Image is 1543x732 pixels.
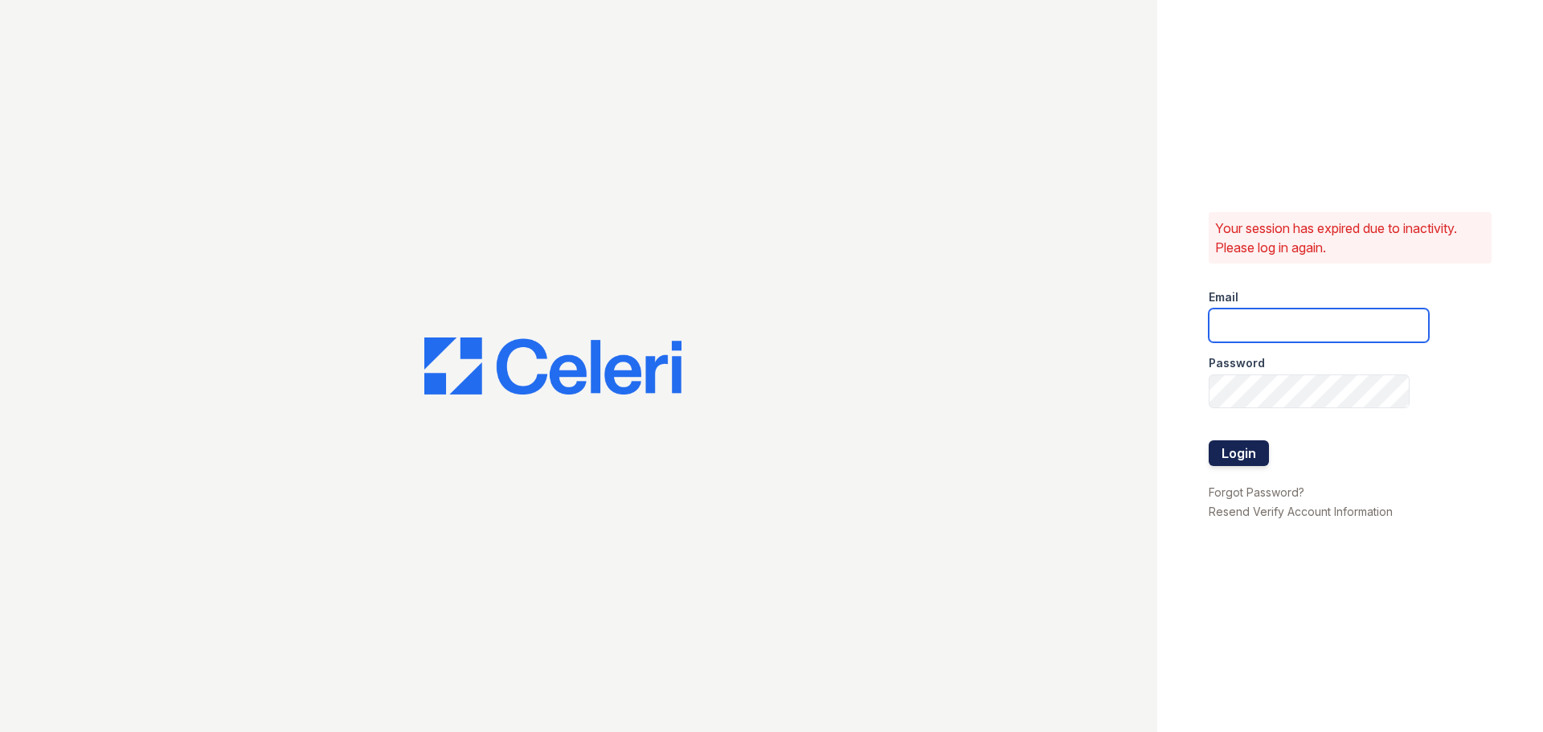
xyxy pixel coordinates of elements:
p: Your session has expired due to inactivity. Please log in again. [1215,219,1485,257]
label: Password [1209,355,1265,371]
img: CE_Logo_Blue-a8612792a0a2168367f1c8372b55b34899dd931a85d93a1a3d3e32e68fde9ad4.png [424,337,681,395]
button: Login [1209,440,1269,466]
label: Email [1209,289,1238,305]
a: Forgot Password? [1209,485,1304,499]
a: Resend Verify Account Information [1209,505,1393,518]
